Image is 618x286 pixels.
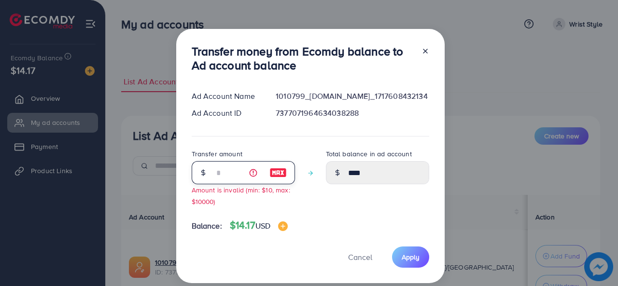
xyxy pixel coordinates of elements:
[192,220,222,232] span: Balance:
[336,246,384,267] button: Cancel
[326,149,412,159] label: Total balance in ad account
[255,220,270,231] span: USD
[268,91,436,102] div: 1010799_[DOMAIN_NAME]_1717608432134
[269,167,287,178] img: image
[192,44,414,72] h3: Transfer money from Ecomdy balance to Ad account balance
[392,246,429,267] button: Apply
[268,108,436,119] div: 7377071964634038288
[230,219,288,232] h4: $14.17
[184,108,268,119] div: Ad Account ID
[184,91,268,102] div: Ad Account Name
[192,149,242,159] label: Transfer amount
[348,252,372,262] span: Cancel
[192,185,290,205] small: Amount is invalid (min: $10, max: $10000)
[278,221,288,231] img: image
[402,252,420,262] span: Apply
